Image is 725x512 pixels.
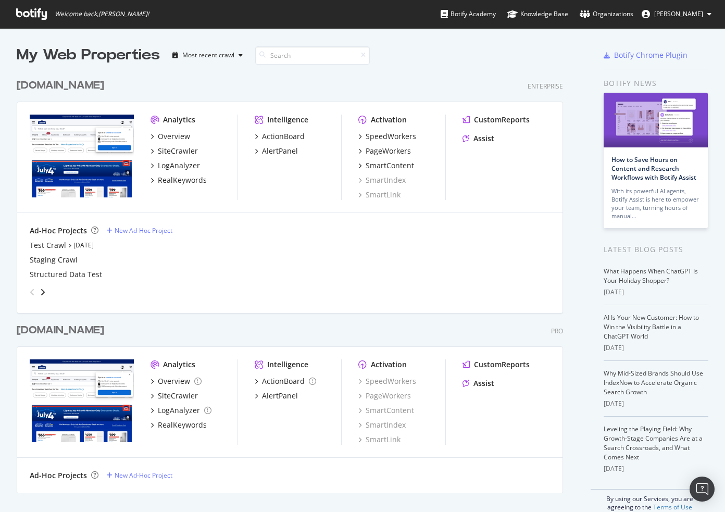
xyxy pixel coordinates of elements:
div: My Web Properties [17,45,160,66]
a: Test Crawl [30,240,66,251]
div: Open Intercom Messenger [690,477,715,502]
a: AlertPanel [255,391,298,401]
span: Randy Dargenio [654,9,703,18]
a: Overview [151,131,190,142]
a: PageWorkers [358,146,411,156]
a: SiteCrawler [151,146,198,156]
a: Structured Data Test [30,269,102,280]
img: How to Save Hours on Content and Research Workflows with Botify Assist [604,93,708,147]
div: LogAnalyzer [158,405,200,416]
img: www.lowessecondary.com [30,359,134,443]
div: LogAnalyzer [158,160,200,171]
div: [DOMAIN_NAME] [17,323,104,338]
a: RealKeywords [151,175,207,185]
a: Why Mid-Sized Brands Should Use IndexNow to Accelerate Organic Search Growth [604,369,703,396]
a: [DATE] [73,241,94,249]
div: [DATE] [604,288,708,297]
a: SmartContent [358,160,414,171]
a: Leveling the Playing Field: Why Growth-Stage Companies Are at a Search Crossroads, and What Comes... [604,424,703,461]
div: CustomReports [474,115,530,125]
a: CustomReports [463,359,530,370]
a: SpeedWorkers [358,376,416,386]
div: [DATE] [604,399,708,408]
a: Staging Crawl [30,255,78,265]
div: SmartContent [366,160,414,171]
div: grid [17,66,571,493]
div: RealKeywords [158,175,207,185]
a: SiteCrawler [151,391,198,401]
div: SpeedWorkers [366,131,416,142]
div: ActionBoard [262,131,305,142]
div: Analytics [163,359,195,370]
div: With its powerful AI agents, Botify Assist is here to empower your team, turning hours of manual… [611,187,700,220]
input: Search [255,46,370,65]
div: [DOMAIN_NAME] [17,78,104,93]
div: SiteCrawler [158,146,198,156]
div: PageWorkers [366,146,411,156]
div: angle-left [26,284,39,301]
div: Assist [473,378,494,389]
div: AlertPanel [262,146,298,156]
div: Ad-Hoc Projects [30,470,87,481]
div: Overview [158,131,190,142]
a: Overview [151,376,202,386]
a: [DOMAIN_NAME] [17,78,108,93]
a: Assist [463,133,494,144]
a: ActionBoard [255,376,316,386]
a: LogAnalyzer [151,405,211,416]
a: What Happens When ChatGPT Is Your Holiday Shopper? [604,267,698,285]
div: Most recent crawl [182,52,234,58]
div: Overview [158,376,190,386]
div: [DATE] [604,464,708,473]
a: New Ad-Hoc Project [107,226,172,235]
div: Analytics [163,115,195,125]
a: SmartIndex [358,175,406,185]
div: By using our Services, you are agreeing to the [591,489,708,511]
div: SiteCrawler [158,391,198,401]
a: New Ad-Hoc Project [107,471,172,480]
a: SmartLink [358,434,401,445]
div: Botify Academy [441,9,496,19]
div: Latest Blog Posts [604,244,708,255]
div: Botify Chrome Plugin [614,50,687,60]
div: ActionBoard [262,376,305,386]
a: AI Is Your New Customer: How to Win the Visibility Battle in a ChatGPT World [604,313,699,341]
div: Ad-Hoc Projects [30,226,87,236]
div: Intelligence [267,359,308,370]
span: Welcome back, [PERSON_NAME] ! [55,10,149,18]
a: SmartIndex [358,420,406,430]
div: CustomReports [474,359,530,370]
a: SmartContent [358,405,414,416]
a: SpeedWorkers [358,131,416,142]
a: Botify Chrome Plugin [604,50,687,60]
a: SmartLink [358,190,401,200]
div: Organizations [580,9,633,19]
div: New Ad-Hoc Project [115,471,172,480]
a: How to Save Hours on Content and Research Workflows with Botify Assist [611,155,696,182]
div: angle-right [39,287,46,297]
a: Assist [463,378,494,389]
div: RealKeywords [158,420,207,430]
img: www.lowes.com [30,115,134,198]
a: CustomReports [463,115,530,125]
a: AlertPanel [255,146,298,156]
a: Terms of Use [653,503,692,511]
div: Enterprise [528,82,563,91]
div: Activation [371,115,407,125]
div: New Ad-Hoc Project [115,226,172,235]
div: Intelligence [267,115,308,125]
button: Most recent crawl [168,47,247,64]
div: Activation [371,359,407,370]
div: Assist [473,133,494,144]
a: PageWorkers [358,391,411,401]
